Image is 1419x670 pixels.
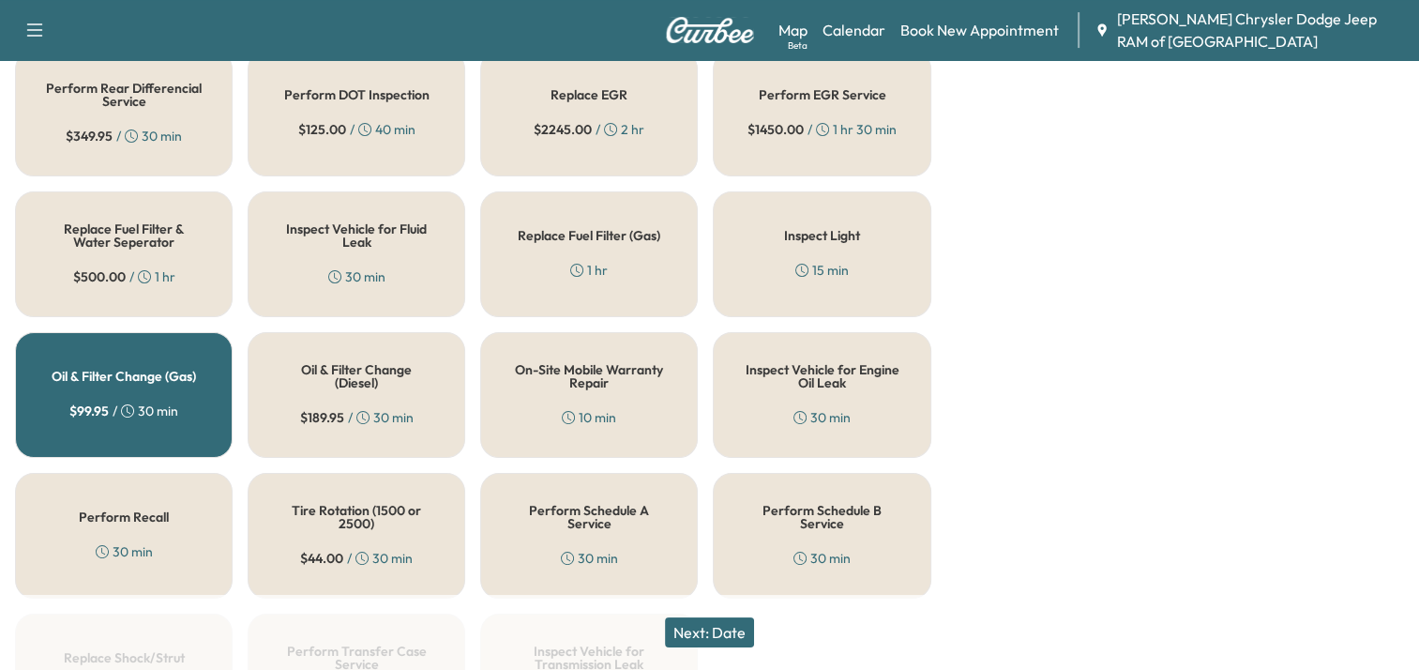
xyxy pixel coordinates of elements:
[778,19,808,41] a: MapBeta
[279,504,434,530] h5: Tire Rotation (1500 or 2500)
[759,88,886,101] h5: Perform EGR Service
[570,261,608,280] div: 1 hr
[46,82,202,108] h5: Perform Rear Differencial Service
[788,38,808,53] div: Beta
[534,120,592,139] span: $ 2245.00
[900,19,1059,41] a: Book New Appointment
[511,363,667,389] h5: On-Site Mobile Warranty Repair
[328,267,385,286] div: 30 min
[795,261,849,280] div: 15 min
[284,88,430,101] h5: Perform DOT Inspection
[747,120,897,139] div: / 1 hr 30 min
[551,88,627,101] h5: Replace EGR
[518,229,660,242] h5: Replace Fuel Filter (Gas)
[300,549,413,568] div: / 30 min
[511,504,667,530] h5: Perform Schedule A Service
[46,222,202,249] h5: Replace Fuel Filter & Water Seperator
[823,19,885,41] a: Calendar
[665,617,754,647] button: Next: Date
[793,549,851,568] div: 30 min
[298,120,346,139] span: $ 125.00
[66,127,182,145] div: / 30 min
[79,510,169,524] h5: Perform Recall
[69,402,178,420] div: / 30 min
[784,229,860,242] h5: Inspect Light
[534,120,644,139] div: / 2 hr
[562,408,616,427] div: 10 min
[561,549,618,568] div: 30 min
[66,127,113,145] span: $ 349.95
[300,408,414,427] div: / 30 min
[73,267,126,286] span: $ 500.00
[298,120,415,139] div: / 40 min
[665,17,755,43] img: Curbee Logo
[279,363,434,389] h5: Oil & Filter Change (Diesel)
[744,363,899,389] h5: Inspect Vehicle for Engine Oil Leak
[747,120,804,139] span: $ 1450.00
[793,408,851,427] div: 30 min
[73,267,175,286] div: / 1 hr
[744,504,899,530] h5: Perform Schedule B Service
[52,370,196,383] h5: Oil & Filter Change (Gas)
[1117,8,1404,53] span: [PERSON_NAME] Chrysler Dodge Jeep RAM of [GEOGRAPHIC_DATA]
[300,408,344,427] span: $ 189.95
[300,549,343,568] span: $ 44.00
[96,542,153,561] div: 30 min
[69,402,109,420] span: $ 99.95
[279,222,434,249] h5: Inspect Vehicle for Fluid Leak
